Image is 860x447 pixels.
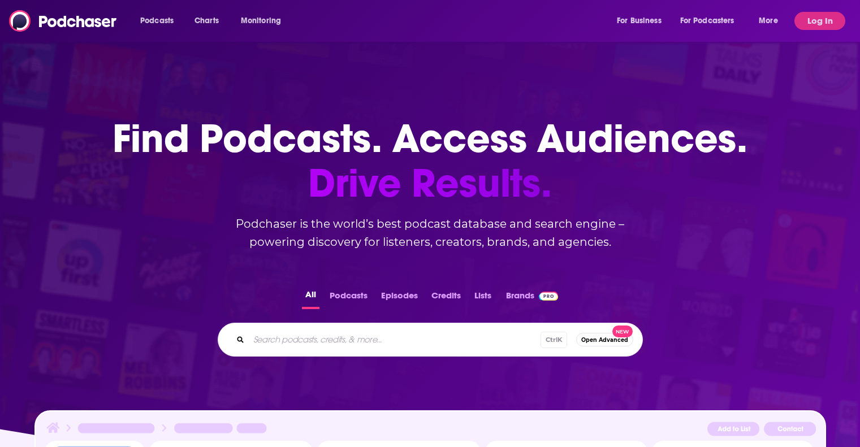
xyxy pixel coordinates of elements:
[471,287,495,309] button: Lists
[751,12,792,30] button: open menu
[378,287,421,309] button: Episodes
[233,12,296,30] button: open menu
[249,331,541,349] input: Search podcasts, credits, & more...
[140,13,174,29] span: Podcasts
[302,287,319,309] button: All
[113,116,747,206] h1: Find Podcasts. Access Audiences.
[187,12,226,30] a: Charts
[195,13,219,29] span: Charts
[576,333,633,346] button: Open AdvancedNew
[680,13,734,29] span: For Podcasters
[759,13,778,29] span: More
[541,332,567,348] span: Ctrl K
[218,323,643,357] div: Search podcasts, credits, & more...
[241,13,281,29] span: Monitoring
[113,161,747,206] span: Drive Results.
[581,337,628,343] span: Open Advanced
[609,12,676,30] button: open menu
[428,287,464,309] button: Credits
[45,420,816,440] img: Podcast Insights Header
[617,13,662,29] span: For Business
[9,10,118,32] img: Podchaser - Follow, Share and Rate Podcasts
[794,12,845,30] button: Log In
[132,12,188,30] button: open menu
[612,326,633,337] span: New
[326,287,371,309] button: Podcasts
[204,215,656,251] h2: Podchaser is the world’s best podcast database and search engine – powering discovery for listene...
[673,12,751,30] button: open menu
[506,287,559,309] a: BrandsPodchaser Pro
[539,292,559,301] img: Podchaser Pro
